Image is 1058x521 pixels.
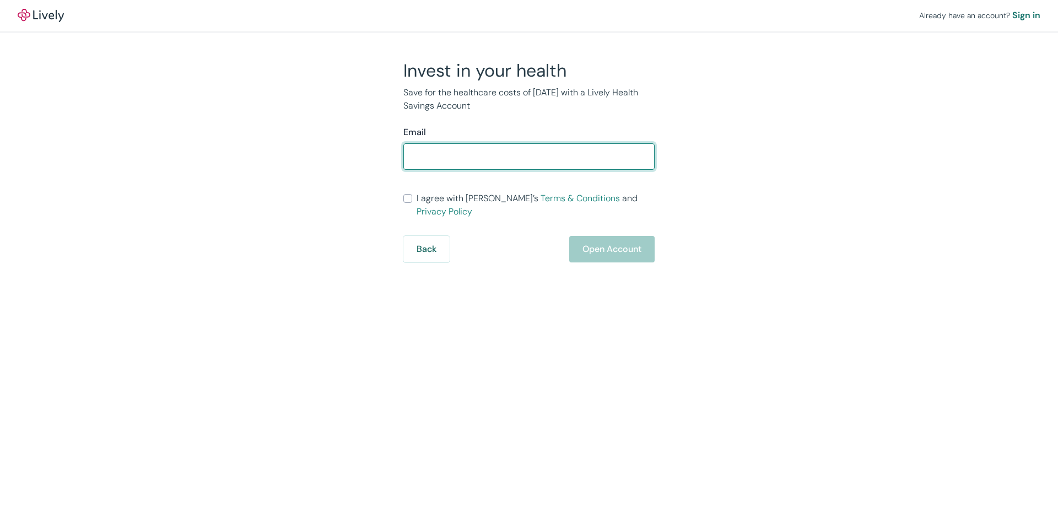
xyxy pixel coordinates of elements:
a: LivelyLively [18,9,64,22]
a: Privacy Policy [417,206,472,217]
div: Already have an account? [919,9,1040,22]
label: Email [403,126,426,139]
a: Terms & Conditions [541,192,620,204]
h2: Invest in your health [403,60,655,82]
a: Sign in [1012,9,1040,22]
p: Save for the healthcare costs of [DATE] with a Lively Health Savings Account [403,86,655,112]
img: Lively [18,9,64,22]
span: I agree with [PERSON_NAME]’s and [417,192,655,218]
button: Back [403,236,450,262]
